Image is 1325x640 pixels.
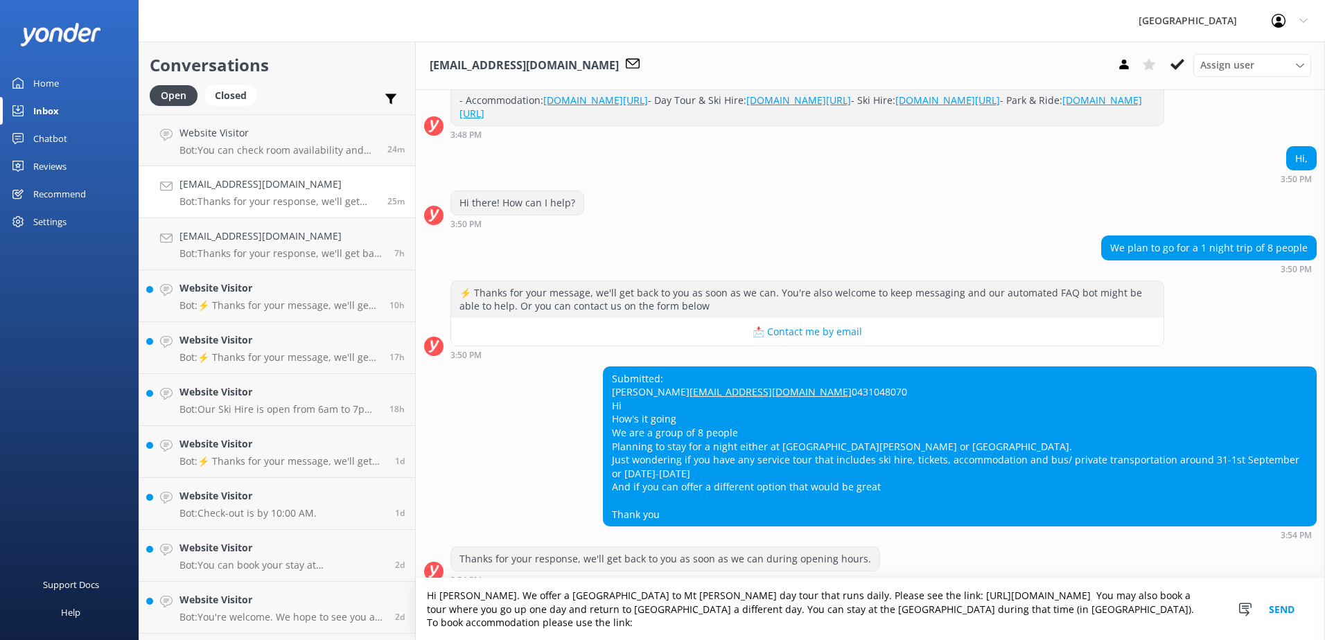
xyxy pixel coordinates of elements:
div: Home [33,69,59,97]
div: 03:50pm 19-Aug-2025 (UTC +10:00) Australia/Sydney [1281,174,1317,184]
div: Inbox [33,97,59,125]
a: [EMAIL_ADDRESS][DOMAIN_NAME]Bot:Thanks for your response, we'll get back to you as soon as we can... [139,218,415,270]
h4: [EMAIL_ADDRESS][DOMAIN_NAME] [179,229,384,244]
p: Bot: ⚡ Thanks for your message, we'll get back to you as soon as we can. You're also welcome to k... [179,351,379,364]
strong: 3:50 PM [1281,175,1312,184]
span: 05:17pm 17-Aug-2025 (UTC +10:00) Australia/Sydney [395,507,405,519]
strong: 3:54 PM [1281,531,1312,540]
div: Hi there! How can I help? [451,191,583,215]
p: Bot: Thanks for your response, we'll get back to you as soon as we can during opening hours. [179,195,377,208]
a: [EMAIL_ADDRESS][DOMAIN_NAME] [690,385,852,398]
span: 10:05pm 18-Aug-2025 (UTC +10:00) Australia/Sydney [389,403,405,415]
p: Bot: You're welcome. We hope to see you at [GEOGRAPHIC_DATA] soon! [179,611,385,623]
img: yonder-white-logo.png [21,23,100,46]
span: 09:04am 19-Aug-2025 (UTC +10:00) Australia/Sydney [394,247,405,259]
span: 06:39am 17-Aug-2025 (UTC +10:00) Australia/Sydney [395,611,405,623]
h4: Website Visitor [179,281,379,296]
span: 02:08pm 17-Aug-2025 (UTC +10:00) Australia/Sydney [395,559,405,571]
a: Website VisitorBot:You can book your stay at [GEOGRAPHIC_DATA] by visiting [URL][DOMAIN_NAME]. Si... [139,530,415,582]
a: [EMAIL_ADDRESS][DOMAIN_NAME]Bot:Thanks for your response, we'll get back to you as soon as we can... [139,166,415,218]
div: Assign User [1193,54,1311,76]
button: Send [1256,578,1308,640]
div: Open [150,85,198,106]
div: 03:54pm 19-Aug-2025 (UTC +10:00) Australia/Sydney [603,530,1317,540]
h4: Website Visitor [179,125,377,141]
div: Support Docs [43,571,99,598]
div: Closed [204,85,257,106]
div: Settings [33,208,67,235]
h4: Website Visitor [179,488,317,504]
a: [DOMAIN_NAME][URL] [895,94,1000,107]
div: ⚡ Thanks for your message, we'll get back to you as soon as we can. You're also welcome to keep m... [451,281,1164,318]
strong: 3:54 PM [450,576,482,585]
div: Help [61,598,80,626]
p: Bot: ⚡ Thanks for your message, we'll get back to you as soon as we can. You're also welcome to k... [179,299,379,312]
a: Website VisitorBot:⚡ Thanks for your message, we'll get back to you as soon as we can. You're als... [139,322,415,374]
strong: 3:48 PM [450,131,482,139]
p: Bot: Thanks for your response, we'll get back to you as soon as we can during opening hours. [179,247,384,260]
span: 03:54pm 19-Aug-2025 (UTC +10:00) Australia/Sydney [387,195,405,207]
p: Bot: Check-out is by 10:00 AM. [179,507,317,519]
div: 03:50pm 19-Aug-2025 (UTC +10:00) Australia/Sydney [450,350,1164,359]
div: Hi, [1287,147,1316,170]
h4: Website Visitor [179,540,385,555]
textarea: Hi [PERSON_NAME]. We offer a [GEOGRAPHIC_DATA] to Mt [PERSON_NAME] day tour that runs daily. Plea... [416,578,1325,640]
strong: 3:50 PM [450,351,482,359]
div: Chatbot [33,125,67,152]
a: Website VisitorBot:You're welcome. We hope to see you at [GEOGRAPHIC_DATA] soon!2d [139,582,415,634]
a: [DOMAIN_NAME][URL] [459,94,1142,121]
div: 03:50pm 19-Aug-2025 (UTC +10:00) Australia/Sydney [450,219,584,229]
div: Thanks for your response, we'll get back to you as soon as we can during opening hours. [451,547,879,571]
a: [DOMAIN_NAME][URL] [746,94,851,107]
a: Open [150,87,204,103]
strong: 3:50 PM [450,220,482,229]
a: Website VisitorBot:Our Ski Hire is open from 6am to 7pm [DATE] to [DATE], and until 9pm [DATE].18h [139,374,415,426]
div: 03:48pm 19-Aug-2025 (UTC +10:00) Australia/Sydney [450,130,1164,139]
a: Website VisitorBot:⚡ Thanks for your message, we'll get back to you as soon as we can. You're als... [139,270,415,322]
div: We plan to go for a 1 night trip of 8 people [1102,236,1316,260]
a: Website VisitorBot:You can check room availability and make a reservation for [GEOGRAPHIC_DATA] b... [139,114,415,166]
span: 05:33am 19-Aug-2025 (UTC +10:00) Australia/Sydney [389,299,405,311]
div: Reviews [33,152,67,180]
h4: Website Visitor [179,332,379,348]
span: Assign user [1200,57,1254,73]
a: Closed [204,87,264,103]
p: Bot: You can check room availability and make a reservation for [GEOGRAPHIC_DATA] by visiting [UR... [179,144,377,157]
div: Submitted: [PERSON_NAME] 0431048070 Hi How's it going We are a group of 8 people Planning to stay... [604,367,1316,526]
div: 03:54pm 19-Aug-2025 (UTC +10:00) Australia/Sydney [450,575,880,585]
a: Website VisitorBot:Check-out is by 10:00 AM.1d [139,478,415,530]
p: Bot: You can book your stay at [GEOGRAPHIC_DATA] by visiting [URL][DOMAIN_NAME]. Simply select yo... [179,559,385,571]
p: Bot: Our Ski Hire is open from 6am to 7pm [DATE] to [DATE], and until 9pm [DATE]. [179,403,379,416]
h4: [EMAIL_ADDRESS][DOMAIN_NAME] [179,177,377,192]
a: Website VisitorBot:⚡ Thanks for your message, we'll get back to you as soon as we can. You're als... [139,426,415,478]
h3: [EMAIL_ADDRESS][DOMAIN_NAME] [430,57,619,75]
div: 03:50pm 19-Aug-2025 (UTC +10:00) Australia/Sydney [1101,264,1317,274]
h2: Conversations [150,52,405,78]
p: Bot: ⚡ Thanks for your message, we'll get back to you as soon as we can. You're also welcome to k... [179,455,385,468]
span: 10:53pm 18-Aug-2025 (UTC +10:00) Australia/Sydney [389,351,405,363]
span: 08:03pm 17-Aug-2025 (UTC +10:00) Australia/Sydney [395,455,405,467]
strong: 3:50 PM [1281,265,1312,274]
h4: Website Visitor [179,436,385,452]
h4: Website Visitor [179,384,379,400]
h4: Website Visitor [179,592,385,607]
a: [DOMAIN_NAME][URL] [543,94,648,107]
span: 03:56pm 19-Aug-2025 (UTC +10:00) Australia/Sydney [387,143,405,155]
div: Recommend [33,180,86,208]
button: 📩 Contact me by email [451,318,1164,346]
